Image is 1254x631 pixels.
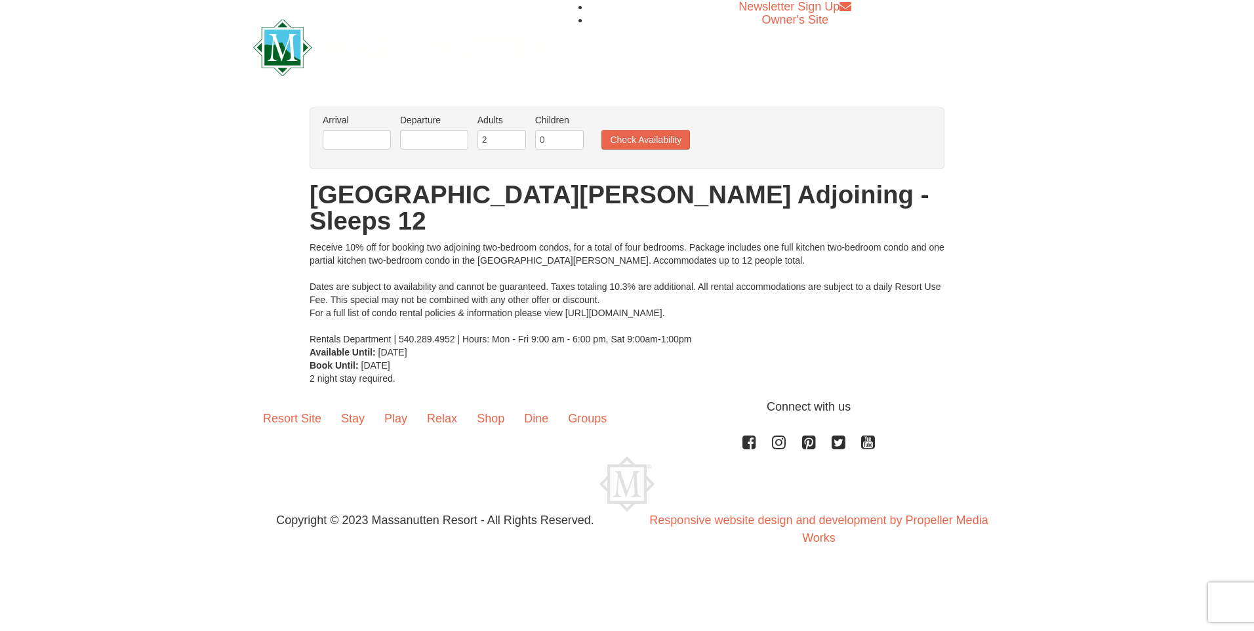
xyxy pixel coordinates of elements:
img: Massanutten Resort Logo [599,457,655,512]
strong: Book Until: [310,360,359,371]
button: Check Availability [601,130,690,150]
label: Adults [477,113,526,127]
a: Massanutten Resort [253,30,554,61]
label: Departure [400,113,468,127]
a: Shop [467,398,514,439]
a: Resort Site [253,398,331,439]
label: Arrival [323,113,391,127]
a: Responsive website design and development by Propeller Media Works [649,514,988,544]
a: Owner's Site [762,13,828,26]
a: Groups [558,398,617,439]
span: [DATE] [378,347,407,357]
p: Copyright © 2023 Massanutten Resort - All Rights Reserved. [243,512,627,529]
p: Connect with us [253,398,1001,416]
h1: [GEOGRAPHIC_DATA][PERSON_NAME] Adjoining - Sleeps 12 [310,182,944,234]
img: Massanutten Resort Logo [253,19,554,76]
span: [DATE] [361,360,390,371]
strong: Available Until: [310,347,376,357]
label: Children [535,113,584,127]
a: Relax [417,398,467,439]
a: Dine [514,398,558,439]
a: Play [374,398,417,439]
div: Receive 10% off for booking two adjoining two-bedroom condos, for a total of four bedrooms. Packa... [310,241,944,346]
a: Stay [331,398,374,439]
span: 2 night stay required. [310,373,395,384]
